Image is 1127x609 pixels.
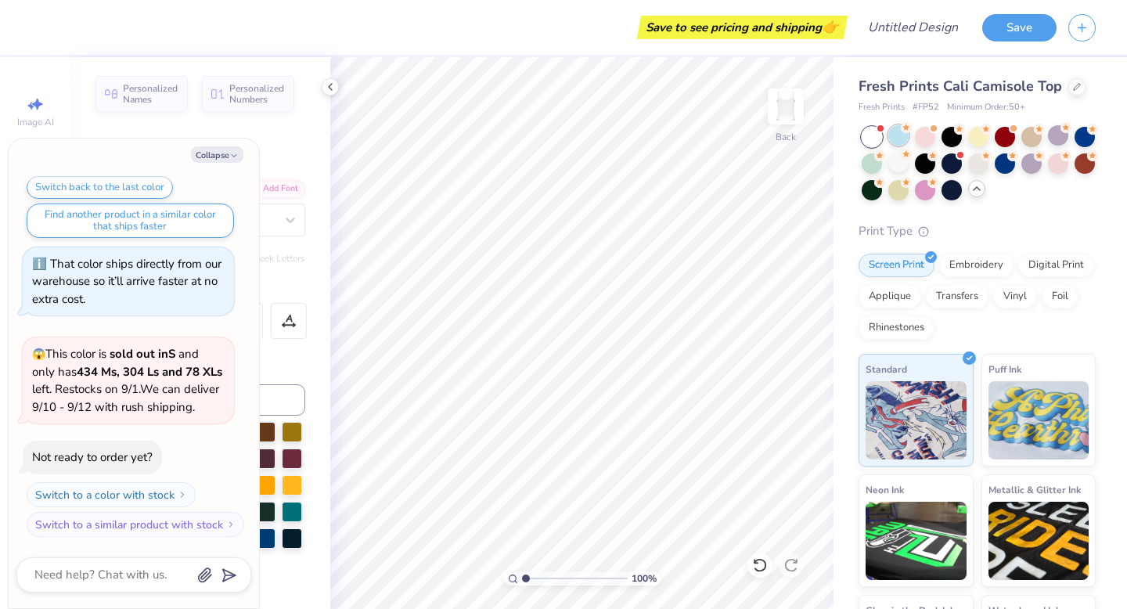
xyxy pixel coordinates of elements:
[32,347,45,362] span: 😱
[993,285,1037,308] div: Vinyl
[178,490,187,499] img: Switch to a color with stock
[866,381,967,459] img: Standard
[822,17,839,36] span: 👉
[859,222,1096,240] div: Print Type
[866,502,967,580] img: Neon Ink
[27,482,196,507] button: Switch to a color with stock
[988,502,1089,580] img: Metallic & Glitter Ink
[27,176,173,199] button: Switch back to the last color
[641,16,844,39] div: Save to see pricing and shipping
[226,520,236,529] img: Switch to a similar product with stock
[913,101,939,114] span: # FP52
[859,316,934,340] div: Rhinestones
[123,83,178,105] span: Personalized Names
[859,254,934,277] div: Screen Print
[859,77,1062,95] span: Fresh Prints Cali Camisole Top
[866,361,907,377] span: Standard
[859,285,921,308] div: Applique
[859,101,905,114] span: Fresh Prints
[988,381,1089,459] img: Puff Ink
[866,481,904,498] span: Neon Ink
[1018,254,1094,277] div: Digital Print
[17,116,54,128] span: Image AI
[27,512,244,537] button: Switch to a similar product with stock
[77,364,222,380] strong: 434 Ms, 304 Ls and 78 XLs
[32,346,222,415] span: This color is and only has left . Restocks on 9/1. We can deliver 9/10 - 9/12 with rush shipping.
[32,449,153,465] div: Not ready to order yet?
[243,180,305,198] div: Add Font
[632,571,657,586] span: 100 %
[855,12,970,43] input: Untitled Design
[947,101,1025,114] span: Minimum Order: 50 +
[770,91,801,122] img: Back
[988,361,1021,377] span: Puff Ink
[776,130,796,144] div: Back
[939,254,1014,277] div: Embroidery
[988,481,1081,498] span: Metallic & Glitter Ink
[110,346,175,362] strong: sold out in S
[926,285,988,308] div: Transfers
[982,14,1057,41] button: Save
[229,83,285,105] span: Personalized Numbers
[191,146,243,163] button: Collapse
[1042,285,1078,308] div: Foil
[32,256,221,307] div: That color ships directly from our warehouse so it’ll arrive faster at no extra cost.
[27,204,234,238] button: Find another product in a similar color that ships faster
